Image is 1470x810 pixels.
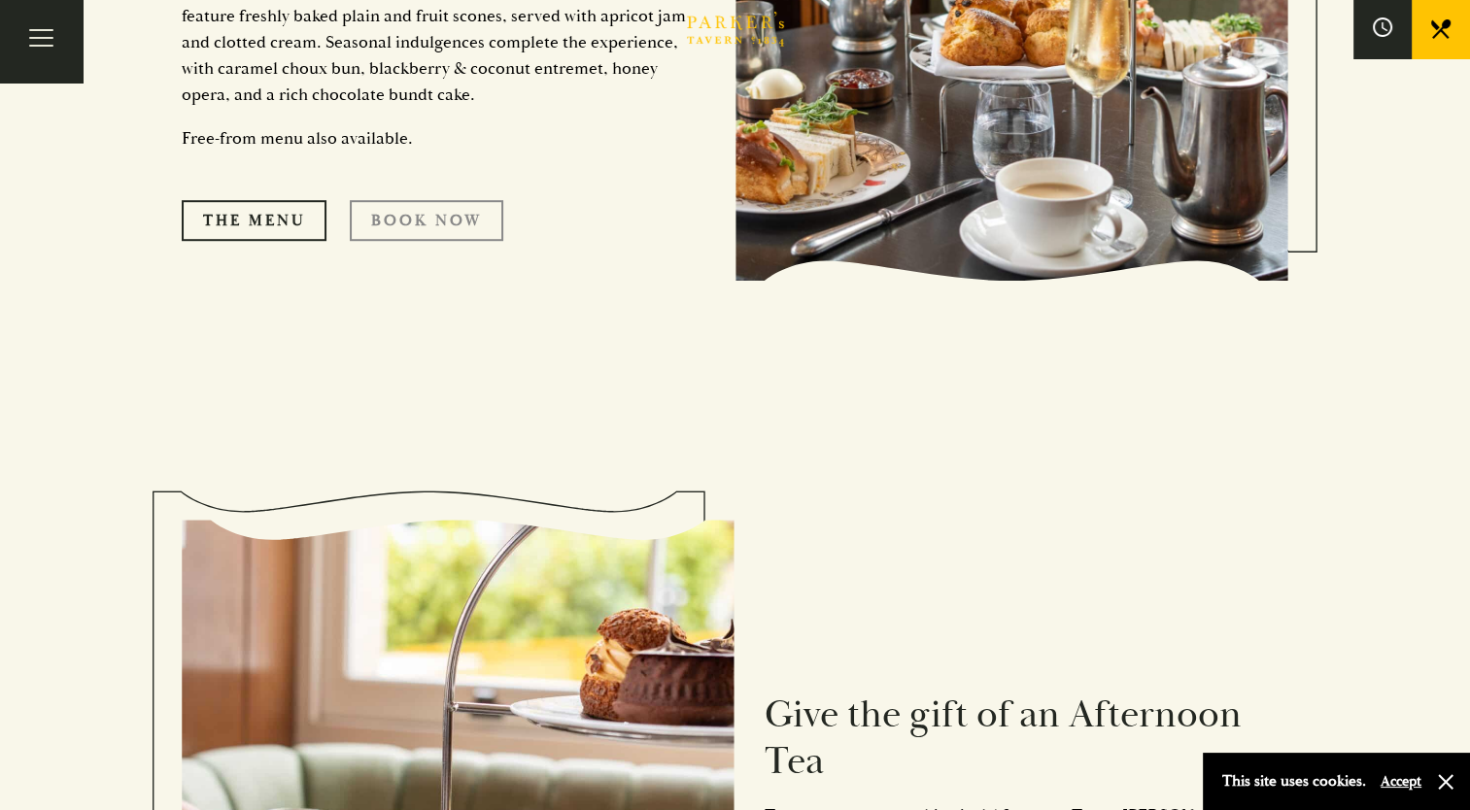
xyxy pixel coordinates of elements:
[1222,767,1366,795] p: This site uses cookies.
[1436,772,1455,792] button: Close and accept
[182,125,706,152] p: Free-from menu also available.
[182,200,326,241] a: The Menu
[765,692,1289,785] h3: Give the gift of an Afternoon Tea
[350,200,503,241] a: Book Now
[1381,772,1421,791] button: Accept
